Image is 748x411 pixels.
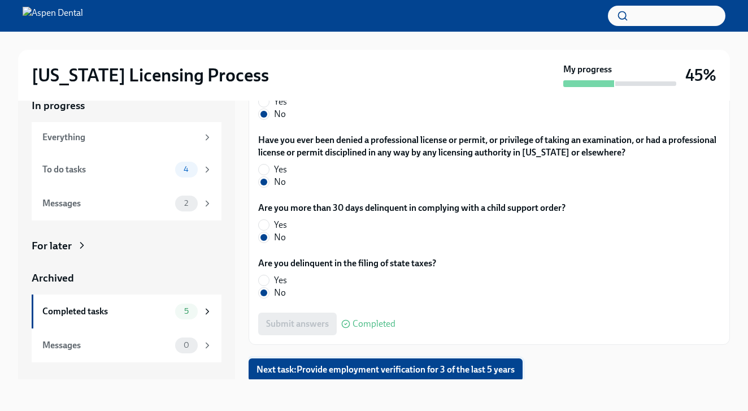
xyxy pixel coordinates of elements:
span: No [274,108,286,120]
img: Aspen Dental [23,7,83,25]
a: Messages0 [32,328,221,362]
a: Messages2 [32,187,221,220]
span: No [274,176,286,188]
span: Yes [274,163,287,176]
label: Are you delinquent in the filing of state taxes? [258,257,436,270]
label: Have you ever been denied a professional license or permit, or privilege of taking an examination... [258,134,720,159]
span: Yes [274,96,287,108]
span: 0 [177,341,196,349]
span: No [274,287,286,299]
strong: My progress [563,63,612,76]
div: For later [32,239,72,253]
label: Are you more than 30 days delinquent in complying with a child support order? [258,202,566,214]
a: For later [32,239,221,253]
a: In progress [32,98,221,113]
div: To do tasks [42,163,171,176]
a: Everything [32,122,221,153]
div: Messages [42,339,171,352]
a: To do tasks4 [32,153,221,187]
div: Messages [42,197,171,210]
div: Completed tasks [42,305,171,318]
a: Archived [32,271,221,285]
span: Yes [274,219,287,231]
h2: [US_STATE] Licensing Process [32,64,269,86]
span: 5 [177,307,195,315]
span: 4 [177,165,195,174]
a: Completed tasks5 [32,295,221,328]
span: Yes [274,274,287,287]
span: Next task : Provide employment verification for 3 of the last 5 years [256,364,515,375]
div: Everything [42,131,198,144]
button: Next task:Provide employment verification for 3 of the last 5 years [249,358,523,381]
span: 2 [177,199,195,207]
span: Completed [353,319,395,328]
h3: 45% [685,65,716,85]
span: No [274,231,286,244]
